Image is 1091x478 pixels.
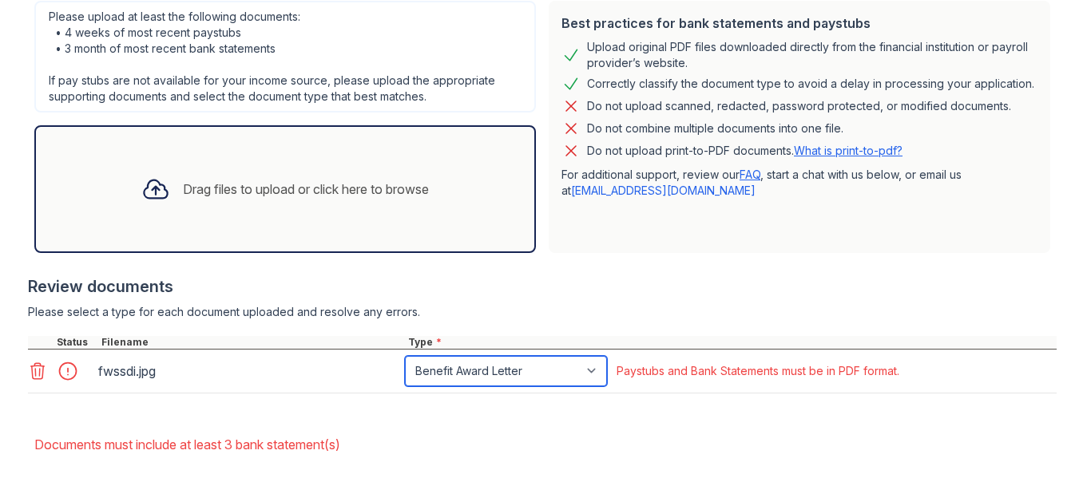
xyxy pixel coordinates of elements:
[587,143,903,159] p: Do not upload print-to-PDF documents.
[34,429,1057,460] li: Documents must include at least 3 bank statement(s)
[587,74,1034,93] div: Correctly classify the document type to avoid a delay in processing your application.
[794,144,903,157] a: What is print-to-pdf?
[183,180,429,199] div: Drag files to upload or click here to browse
[587,119,843,138] div: Do not combine multiple documents into one file.
[28,275,1057,298] div: Review documents
[405,336,1057,349] div: Type
[571,184,756,197] a: [EMAIL_ADDRESS][DOMAIN_NAME]
[34,1,536,113] div: Please upload at least the following documents: • 4 weeks of most recent paystubs • 3 month of mo...
[98,336,405,349] div: Filename
[54,336,98,349] div: Status
[561,14,1037,33] div: Best practices for bank statements and paystubs
[98,358,399,384] div: fwssdi.jpg
[587,97,1011,116] div: Do not upload scanned, redacted, password protected, or modified documents.
[740,168,760,181] a: FAQ
[587,39,1037,71] div: Upload original PDF files downloaded directly from the financial institution or payroll provider’...
[617,363,899,379] div: Paystubs and Bank Statements must be in PDF format.
[561,167,1037,199] p: For additional support, review our , start a chat with us below, or email us at
[28,304,1057,320] div: Please select a type for each document uploaded and resolve any errors.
